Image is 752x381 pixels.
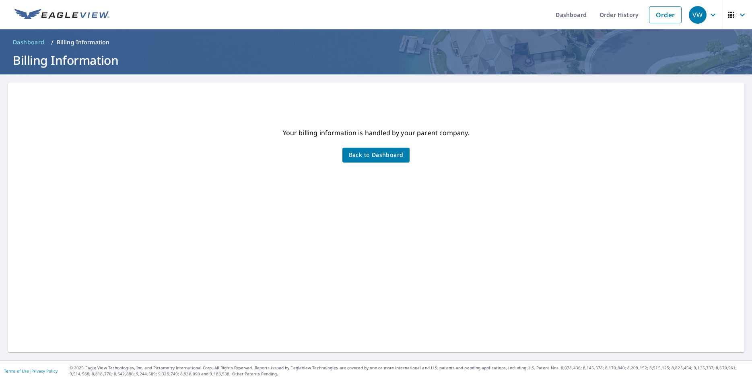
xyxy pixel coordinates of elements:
[649,6,682,23] a: Order
[281,126,472,140] p: Your billing information is handled by your parent company.
[349,150,404,160] span: Back to Dashboard
[689,6,707,24] div: VW
[4,369,58,373] p: |
[10,36,742,49] nav: breadcrumb
[13,38,45,46] span: Dashboard
[57,38,110,46] p: Billing Information
[10,36,48,49] a: Dashboard
[51,37,54,47] li: /
[10,52,742,68] h1: Billing Information
[31,368,58,374] a: Privacy Policy
[70,365,748,377] p: © 2025 Eagle View Technologies, Inc. and Pictometry International Corp. All Rights Reserved. Repo...
[14,9,109,21] img: EV Logo
[4,368,29,374] a: Terms of Use
[342,148,410,163] button: Back to Dashboard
